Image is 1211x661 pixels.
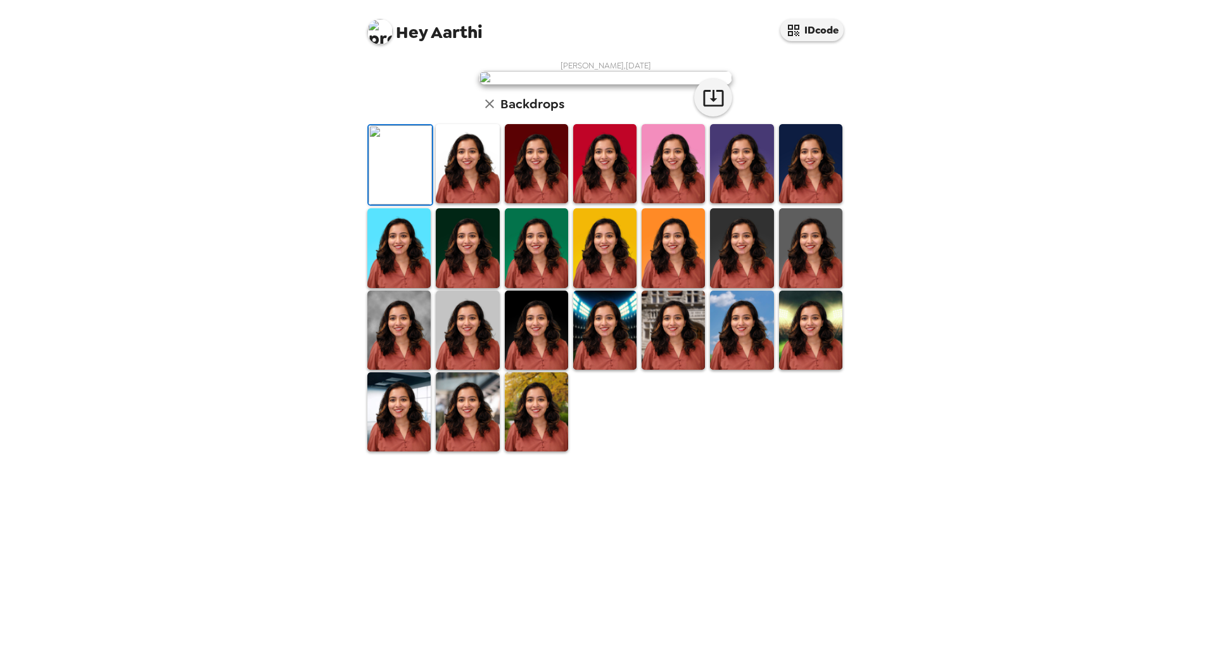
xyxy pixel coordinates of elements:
[561,60,651,71] span: [PERSON_NAME] , [DATE]
[369,125,432,205] img: Original
[367,13,483,41] span: Aarthi
[500,94,564,114] h6: Backdrops
[479,71,732,85] img: user
[780,19,844,41] button: IDcode
[396,21,428,44] span: Hey
[367,19,393,44] img: profile pic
